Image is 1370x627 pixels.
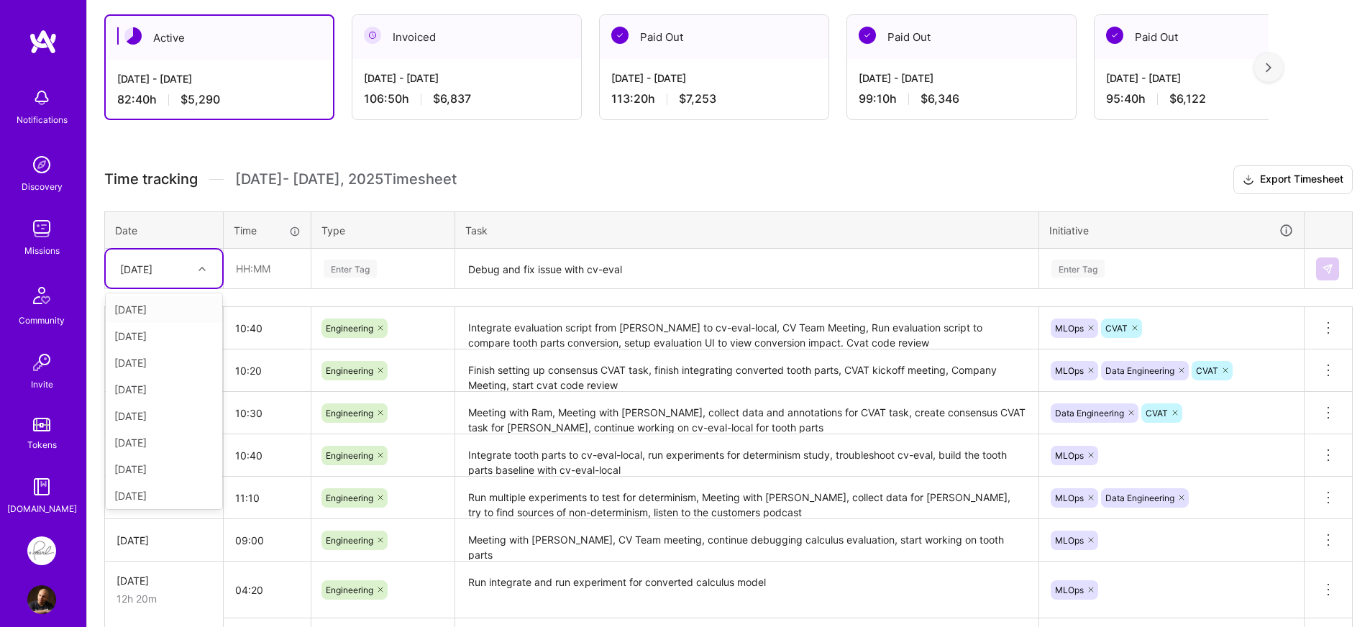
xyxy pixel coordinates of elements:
div: Invoiced [352,15,581,59]
img: discovery [27,150,56,179]
span: $6,837 [433,91,471,106]
img: guide book [27,472,56,501]
input: HH:MM [224,309,311,347]
span: MLOps [1055,450,1084,461]
span: MLOps [1055,323,1084,334]
textarea: Meeting with [PERSON_NAME], CV Team meeting, continue debugging calculus evaluation, start workin... [457,521,1037,560]
span: Data Engineering [1105,365,1174,376]
div: Paid Out [847,15,1076,59]
input: HH:MM [224,571,311,609]
span: MLOps [1055,585,1084,595]
span: Engineering [326,408,373,418]
input: HH:MM [224,352,311,390]
div: [DATE] [106,456,222,482]
div: [DATE] - [DATE] [117,71,321,86]
span: CVAT [1105,323,1128,334]
div: [DATE] - [DATE] [1106,70,1312,86]
div: [DOMAIN_NAME] [7,501,77,516]
a: Pearl: ML Engineering Team [24,536,60,565]
img: User Avatar [27,585,56,614]
div: [DATE] - [DATE] [859,70,1064,86]
textarea: Integrate evaluation script from [PERSON_NAME] to cv-eval-local, CV Team Meeting, Run evaluation ... [457,308,1037,348]
th: Task [455,211,1039,249]
img: Paid Out [611,27,629,44]
img: Invoiced [364,27,381,44]
div: Community [19,313,65,328]
div: Missions [24,243,60,258]
a: User Avatar [24,585,60,614]
input: HH:MM [224,479,311,517]
div: Tokens [27,437,57,452]
button: Export Timesheet [1233,165,1353,194]
img: Paid Out [859,27,876,44]
div: 12h 20m [117,591,211,606]
div: Invite [31,377,53,392]
span: CVAT [1196,365,1218,376]
textarea: Meeting with Ram, Meeting with [PERSON_NAME], collect data and annotations for CVAT task, create ... [457,393,1037,433]
img: Community [24,278,59,313]
th: Date [105,211,224,249]
img: Submit [1322,263,1333,275]
div: [DATE] [106,323,222,349]
div: 106:50 h [364,91,570,106]
img: tokens [33,418,50,431]
input: HH:MM [224,394,311,432]
div: Paid Out [600,15,828,59]
div: [DATE] [106,349,222,376]
img: right [1266,63,1271,73]
img: Invite [27,348,56,377]
div: Notifications [17,112,68,127]
div: [DATE] - [DATE] [364,70,570,86]
span: Engineering [326,365,373,376]
i: icon Download [1243,173,1254,188]
textarea: Run integrate and run experiment for converted calculus model [457,563,1037,617]
span: $7,253 [679,91,716,106]
span: Engineering [326,535,373,546]
span: Engineering [326,450,373,461]
div: [DATE] [106,376,222,403]
textarea: Finish setting up consensus CVAT task, finish integrating converted tooth parts, CVAT kickoff mee... [457,351,1037,390]
img: Pearl: ML Engineering Team [27,536,56,565]
span: [DATE] - [DATE] , 2025 Timesheet [235,170,457,188]
span: Data Engineering [1055,408,1124,418]
span: MLOps [1055,365,1084,376]
span: Engineering [326,585,373,595]
div: [DATE] [106,296,222,323]
span: Engineering [326,323,373,334]
div: 113:20 h [611,91,817,106]
img: teamwork [27,214,56,243]
img: Paid Out [1106,27,1123,44]
span: Engineering [326,493,373,503]
textarea: Run multiple experiments to test for determinism, Meeting with [PERSON_NAME], collect data for [P... [457,478,1037,518]
span: $6,346 [921,91,959,106]
div: [DATE] [117,533,211,548]
textarea: Debug and fix issue with cv-eval [457,250,1037,288]
div: Initiative [1049,222,1294,239]
i: icon Chevron [198,265,206,273]
img: logo [29,29,58,55]
div: Enter Tag [324,257,377,280]
span: Data Engineering [1105,493,1174,503]
div: Enter Tag [1051,257,1105,280]
span: $6,122 [1169,91,1206,106]
img: bell [27,83,56,112]
img: Active [124,27,142,45]
div: [DATE] - [DATE] [611,70,817,86]
input: HH:MM [224,521,311,559]
th: Type [311,211,455,249]
textarea: Integrate tooth parts to cv-eval-local, run experiments for determinism study, troubleshoot cv-ev... [457,436,1037,475]
span: $5,290 [181,92,220,107]
input: HH:MM [224,436,311,475]
div: [DATE] [106,403,222,429]
div: [DATE] [120,261,152,276]
div: 95:40 h [1106,91,1312,106]
div: 82:40 h [117,92,321,107]
div: [DATE] [106,429,222,456]
input: HH:MM [224,250,310,288]
span: MLOps [1055,493,1084,503]
div: Paid Out [1095,15,1323,59]
div: Time [234,223,301,238]
span: MLOps [1055,535,1084,546]
div: Discovery [22,179,63,194]
div: 99:10 h [859,91,1064,106]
